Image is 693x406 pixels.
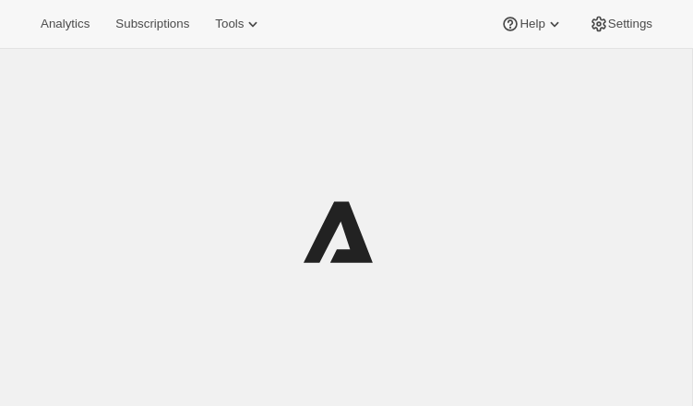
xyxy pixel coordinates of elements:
button: Analytics [30,11,101,37]
span: Tools [215,17,244,31]
span: Settings [608,17,652,31]
button: Subscriptions [104,11,200,37]
button: Tools [204,11,273,37]
button: Help [490,11,574,37]
button: Settings [579,11,663,37]
span: Help [520,17,544,31]
span: Analytics [41,17,90,31]
span: Subscriptions [115,17,189,31]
